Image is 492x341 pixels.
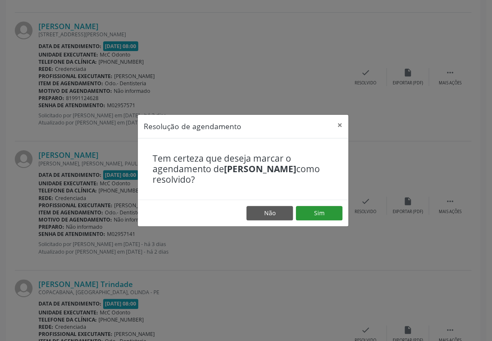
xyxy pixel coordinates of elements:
[144,121,241,132] h5: Resolução de agendamento
[331,115,348,135] button: Close
[153,153,333,185] h4: Tem certeza que deseja marcar o agendamento de como resolvido?
[296,206,342,220] button: Sim
[224,163,296,175] b: [PERSON_NAME]
[246,206,293,220] button: Não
